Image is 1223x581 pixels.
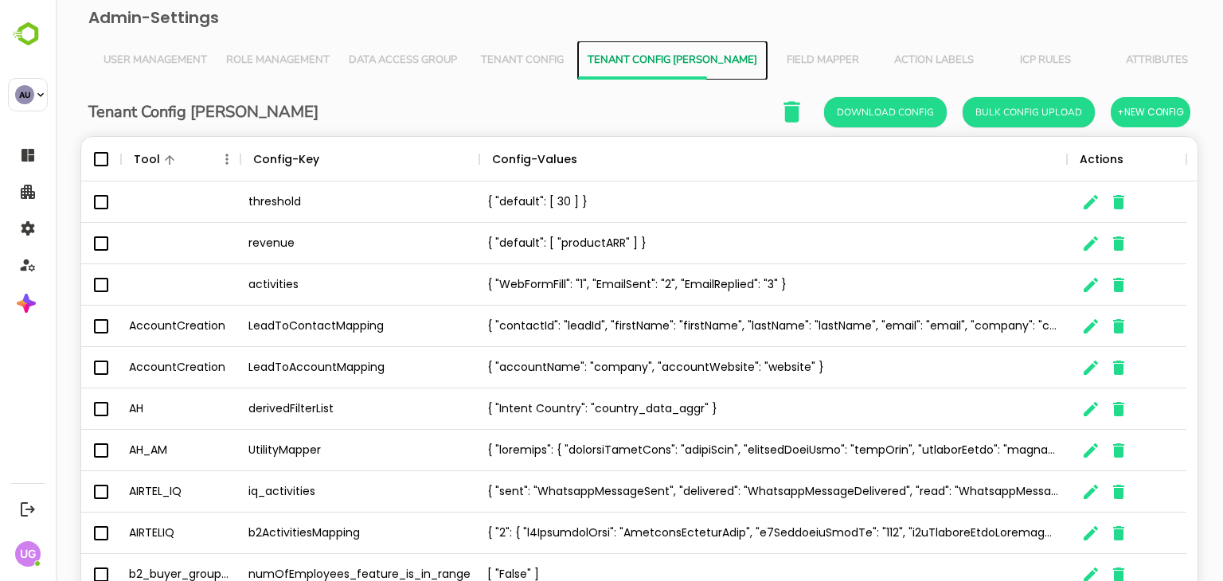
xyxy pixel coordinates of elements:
div: { "Intent Country": "country_data_aggr" } [424,388,1011,430]
div: AccountCreation [65,347,185,388]
div: iq_activities [185,471,424,513]
div: AU [15,85,34,104]
span: User Management [48,54,151,67]
img: BambooboxLogoMark.f1c84d78b4c51b1a7b5f700c9845e183.svg [8,19,49,49]
div: UtilityMapper [185,430,424,471]
div: Actions [1024,137,1068,181]
div: AccountCreation [65,306,185,347]
span: Attributes [1055,54,1147,67]
span: Action Labels [832,54,924,67]
div: { "WebFormFill": "1", "EmailSent": "2", "EmailReplied": "3" } [424,264,1011,306]
div: revenue [185,223,424,264]
div: b2ActivitiesMapping [185,513,424,554]
div: { "2": { "l4IpsumdolOrsi": "AmetconsEcteturAdip", "e7SeddoeiuSmodTe": "112", "i2uTlaboreEtdoLorem... [424,513,1011,554]
div: { "loremips": { "dolorsiTametCons": "adipiScin", "elitsedDoeiUsmo": "tempOrin", "utlaborEetdo": "... [424,430,1011,471]
button: +New Config [1055,97,1135,127]
button: Sort [522,150,541,170]
span: Data Access Group [293,54,401,67]
div: Vertical tabs example [38,41,1129,80]
div: { "default": [ 30 ] } [424,181,1011,223]
div: Tool [78,137,104,181]
span: Field Mapper [721,54,813,67]
button: Sort [264,150,283,170]
button: Download Config [768,97,891,127]
div: UG [15,541,41,567]
div: AH [65,388,185,430]
span: ICP Rules [944,54,1036,67]
button: Bulk Config Upload [907,97,1039,127]
div: { "accountName": "company", "accountWebsite": "website" } [424,347,1011,388]
button: Sort [104,150,123,170]
div: LeadToAccountMapping [185,347,424,388]
div: { "default": [ "productARR" ] } [424,223,1011,264]
button: Menu [161,149,182,170]
div: activities [185,264,424,306]
span: Role Management [170,54,274,67]
div: AIRTELIQ [65,513,185,554]
div: Config-Key [197,137,264,181]
h6: Tenant Config [PERSON_NAME] [33,99,263,125]
div: derivedFilterList [185,388,424,430]
span: Tenant Config [PERSON_NAME] [532,54,701,67]
div: { "contactId": "leadId", "firstName": "firstName", "lastName": "lastName", "email": "email", "com... [424,306,1011,347]
div: AIRTEL_IQ [65,471,185,513]
div: Config-Values [436,137,522,181]
div: { "sent": "WhatsappMessageSent", "delivered": "WhatsappMessageDelivered", "read": "WhatsappMessag... [424,471,1011,513]
div: LeadToContactMapping [185,306,424,347]
div: threshold [185,181,424,223]
div: AH_AM [65,430,185,471]
span: +New Config [1061,102,1128,123]
button: Logout [17,498,38,520]
span: Tenant Config [420,54,513,67]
